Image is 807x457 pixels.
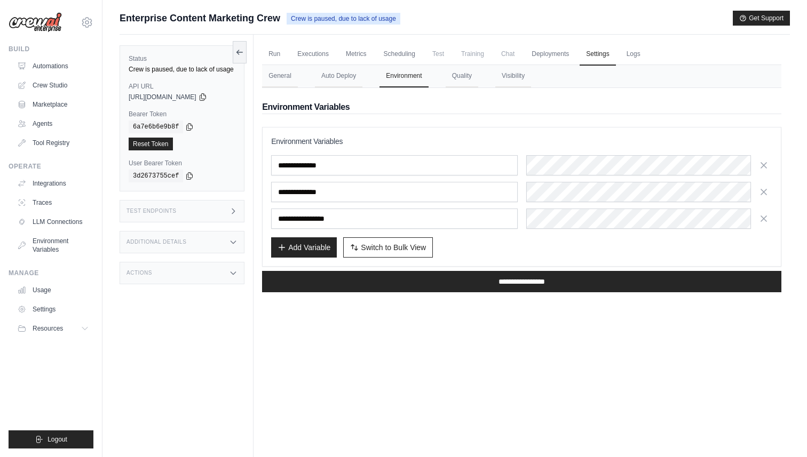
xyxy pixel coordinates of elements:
[9,12,62,33] img: Logo
[13,175,93,192] a: Integrations
[754,406,807,457] iframe: Chat Widget
[733,11,790,26] button: Get Support
[129,159,235,167] label: User Bearer Token
[129,54,235,63] label: Status
[48,435,67,444] span: Logout
[343,237,433,258] button: Switch to Bulk View
[455,43,490,65] span: Training is not available until the deployment is complete
[33,324,63,333] span: Resources
[126,208,177,214] h3: Test Endpoints
[13,115,93,132] a: Agents
[271,136,772,147] h3: Environment Variables
[262,101,781,114] h2: Environment Variables
[426,43,450,65] span: Test
[129,138,173,150] a: Reset Token
[13,96,93,113] a: Marketplace
[262,65,781,87] nav: Tabs
[9,45,93,53] div: Build
[129,170,183,182] code: 3d2673755cef
[287,13,400,25] span: Crew is paused, due to lack of usage
[580,43,615,66] a: Settings
[291,43,335,66] a: Executions
[339,43,373,66] a: Metrics
[129,121,183,133] code: 6a7e6b6e9b8f
[446,65,478,87] button: Quality
[262,43,287,66] a: Run
[9,269,93,277] div: Manage
[315,65,362,87] button: Auto Deploy
[262,65,298,87] button: General
[620,43,647,66] a: Logs
[120,11,280,26] span: Enterprise Content Marketing Crew
[13,320,93,337] button: Resources
[495,43,521,65] span: Chat is not available until the deployment is complete
[13,232,93,258] a: Environment Variables
[361,242,426,253] span: Switch to Bulk View
[13,282,93,299] a: Usage
[13,134,93,151] a: Tool Registry
[525,43,575,66] a: Deployments
[495,65,531,87] button: Visibility
[9,162,93,171] div: Operate
[126,270,152,276] h3: Actions
[13,58,93,75] a: Automations
[13,194,93,211] a: Traces
[9,430,93,448] button: Logout
[126,239,186,245] h3: Additional Details
[129,110,235,118] label: Bearer Token
[377,43,422,66] a: Scheduling
[379,65,428,87] button: Environment
[13,77,93,94] a: Crew Studio
[129,82,235,91] label: API URL
[13,301,93,318] a: Settings
[129,65,235,74] div: Crew is paused, due to lack of usage
[129,93,196,101] span: [URL][DOMAIN_NAME]
[13,213,93,230] a: LLM Connections
[271,237,337,258] button: Add Variable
